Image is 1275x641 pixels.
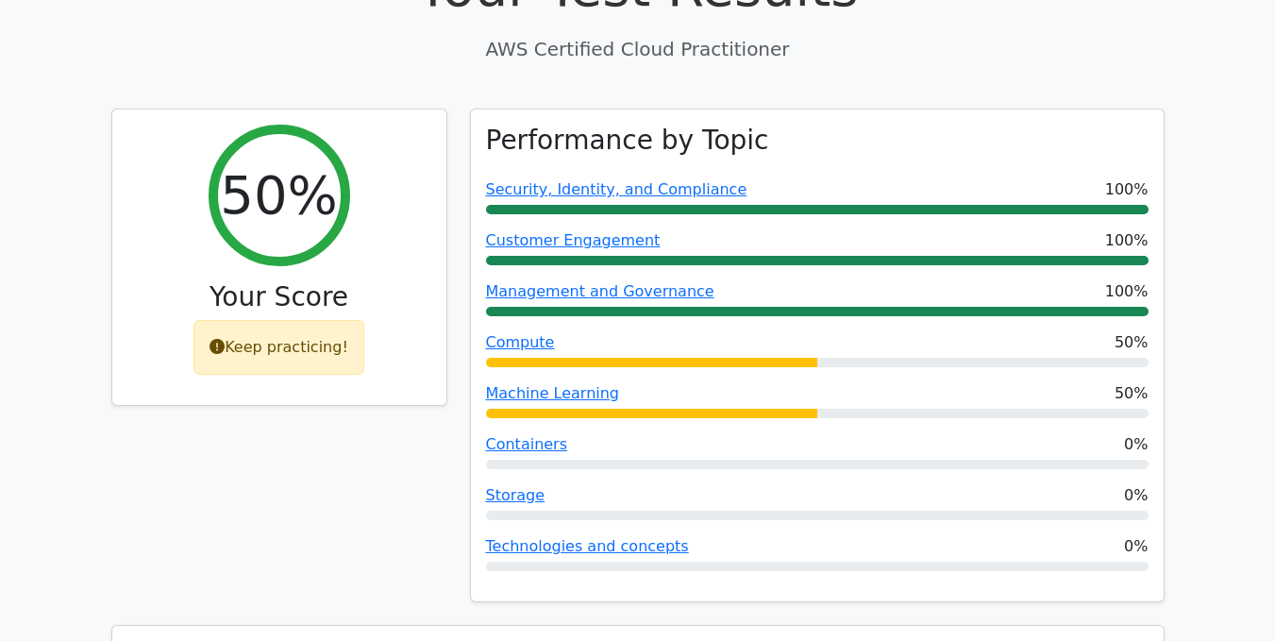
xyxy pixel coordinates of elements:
a: Containers [486,435,568,453]
a: Customer Engagement [486,231,661,249]
a: Technologies and concepts [486,537,689,555]
span: 0% [1124,433,1148,456]
p: AWS Certified Cloud Practitioner [111,35,1165,63]
span: 0% [1124,535,1148,558]
a: Storage [486,486,545,504]
span: 50% [1115,382,1149,405]
h2: 50% [220,163,337,227]
span: 50% [1115,331,1149,354]
span: 0% [1124,484,1148,507]
span: 100% [1105,280,1149,303]
a: Management and Governance [486,282,714,300]
h3: Your Score [127,281,431,313]
span: 100% [1105,178,1149,201]
a: Machine Learning [486,384,620,402]
h3: Performance by Topic [486,125,769,157]
div: Keep practicing! [193,320,364,375]
a: Security, Identity, and Compliance [486,180,747,198]
a: Compute [486,333,555,351]
span: 100% [1105,229,1149,252]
